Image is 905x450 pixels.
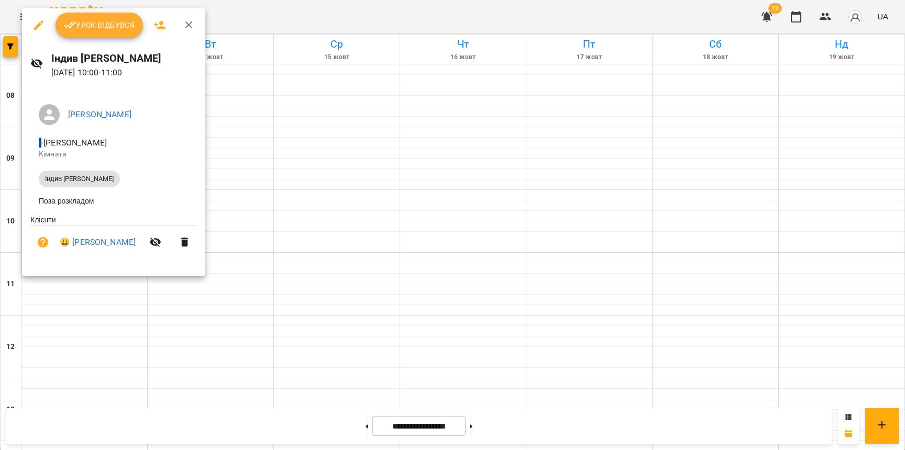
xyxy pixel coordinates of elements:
li: Поза розкладом [30,192,197,210]
span: Індив [PERSON_NAME] [39,174,120,184]
span: Урок відбувся [64,19,135,31]
a: [PERSON_NAME] [68,109,131,119]
button: Візит ще не сплачено. Додати оплату? [30,230,56,255]
ul: Клієнти [30,215,197,263]
h6: Індив [PERSON_NAME] [51,50,197,66]
button: Урок відбувся [56,13,144,38]
p: [DATE] 10:00 - 11:00 [51,66,197,79]
p: Кімната [39,149,189,160]
span: - [PERSON_NAME] [39,138,109,148]
a: 😀 [PERSON_NAME] [60,236,136,249]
